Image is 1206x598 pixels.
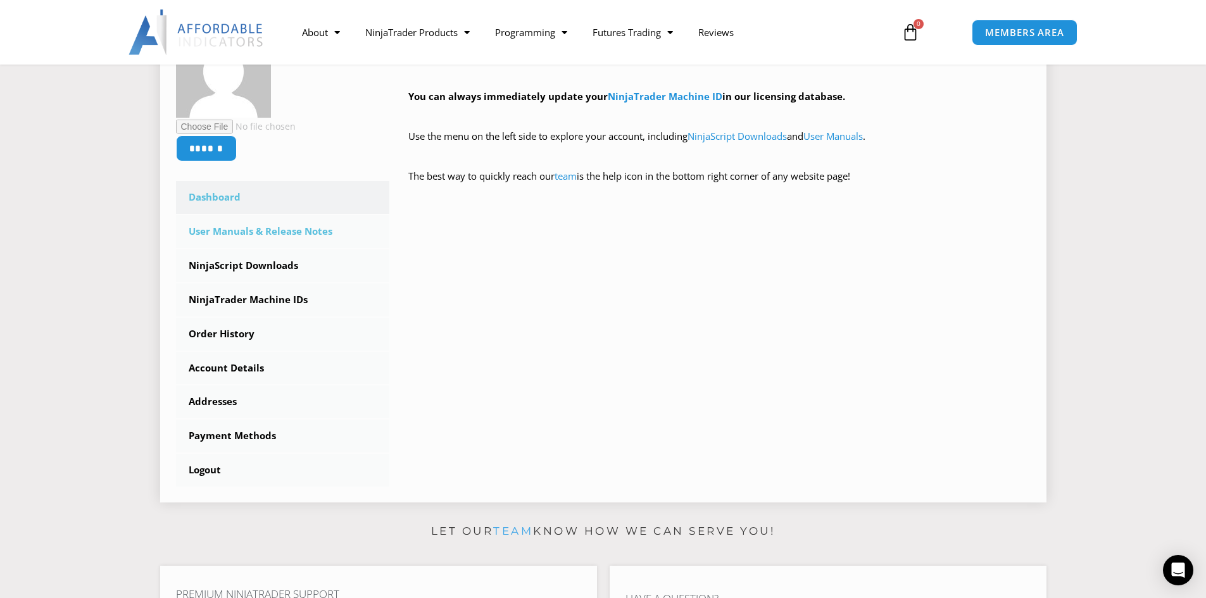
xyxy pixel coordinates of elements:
[555,170,577,182] a: team
[803,130,863,142] a: User Manuals
[408,28,1031,203] div: Hey ! Welcome to the Members Area. Thank you for being a valuable customer!
[688,130,787,142] a: NinjaScript Downloads
[914,19,924,29] span: 0
[408,128,1031,163] p: Use the menu on the left side to explore your account, including and .
[353,18,482,47] a: NinjaTrader Products
[176,454,390,487] a: Logout
[883,14,938,51] a: 0
[176,283,390,316] a: NinjaTrader Machine IDs
[1163,555,1193,585] div: Open Intercom Messenger
[608,90,722,103] a: NinjaTrader Machine ID
[289,18,353,47] a: About
[176,318,390,351] a: Order History
[408,168,1031,203] p: The best way to quickly reach our is the help icon in the bottom right corner of any website page!
[176,352,390,385] a: Account Details
[985,28,1064,37] span: MEMBERS AREA
[129,9,265,55] img: LogoAI | Affordable Indicators – NinjaTrader
[176,215,390,248] a: User Manuals & Release Notes
[176,23,271,118] img: ce5c3564b8d766905631c1cffdfddf4fd84634b52f3d98752d85c5da480e954d
[580,18,686,47] a: Futures Trading
[972,20,1077,46] a: MEMBERS AREA
[160,521,1046,542] p: Let our know how we can serve you!
[176,181,390,214] a: Dashboard
[176,181,390,487] nav: Account pages
[176,420,390,452] a: Payment Methods
[686,18,746,47] a: Reviews
[176,249,390,282] a: NinjaScript Downloads
[493,525,533,537] a: team
[289,18,887,47] nav: Menu
[176,385,390,418] a: Addresses
[408,90,845,103] strong: You can always immediately update your in our licensing database.
[482,18,580,47] a: Programming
